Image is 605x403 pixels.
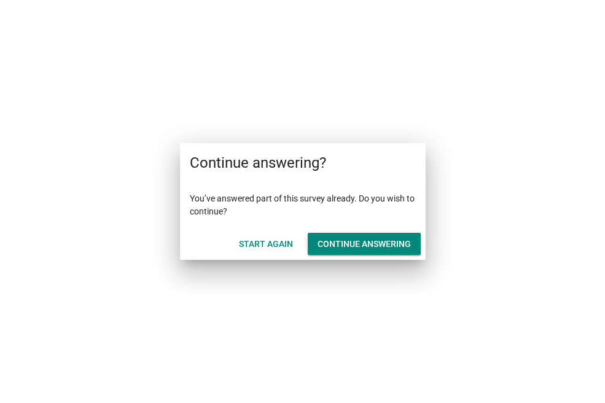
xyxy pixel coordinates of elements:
[308,233,421,255] button: Continue answering
[239,238,293,251] div: Start Again
[180,182,426,228] div: You’ve answered part of this survey already. Do you wish to continue?
[229,233,303,255] button: Start Again
[180,143,426,182] div: Continue answering?
[318,238,411,251] div: Continue answering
